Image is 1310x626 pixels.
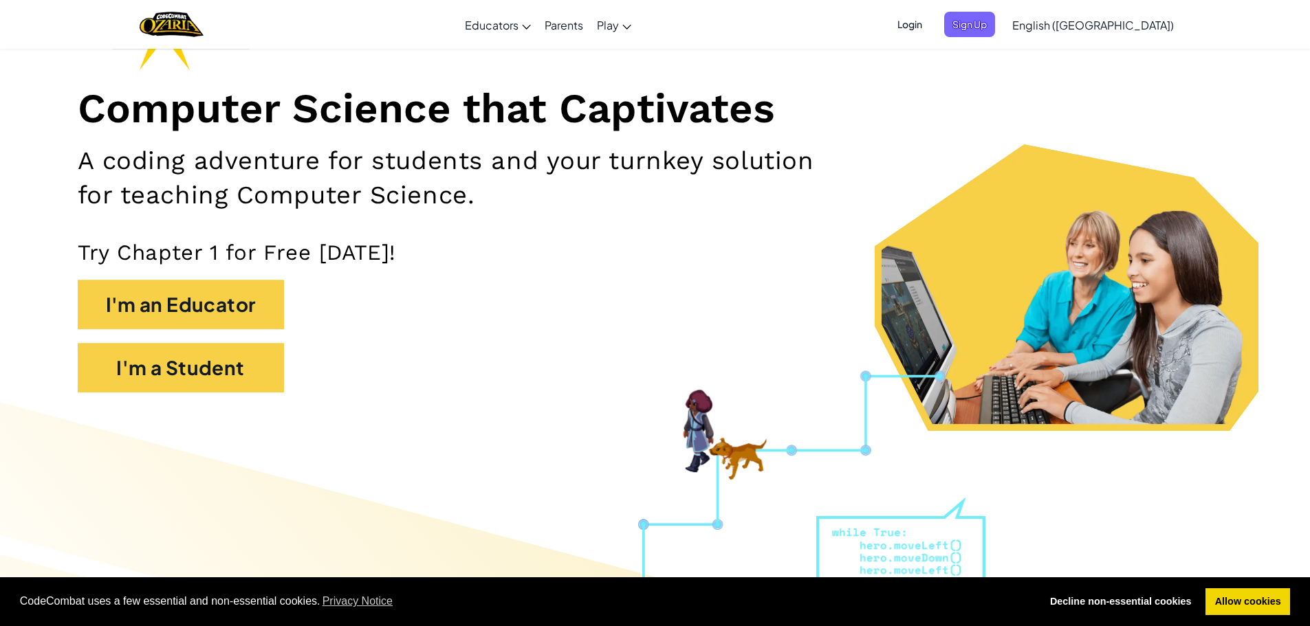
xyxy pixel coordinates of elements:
span: Educators [465,18,518,32]
button: Login [889,12,930,37]
a: Educators [458,6,538,43]
h2: A coding adventure for students and your turnkey solution for teaching Computer Science. [78,144,852,212]
button: Sign Up [944,12,995,37]
a: allow cookies [1205,588,1290,616]
button: I'm a Student [78,343,284,392]
h1: Computer Science that Captivates [78,84,1233,134]
a: Play [590,6,638,43]
a: learn more about cookies [320,591,395,612]
img: Home [140,10,204,38]
span: English ([GEOGRAPHIC_DATA]) [1012,18,1174,32]
a: Ozaria by CodeCombat logo [140,10,204,38]
p: Try Chapter 1 for Free [DATE]! [78,239,1233,266]
button: I'm an Educator [78,280,284,329]
a: English ([GEOGRAPHIC_DATA]) [1005,6,1181,43]
a: deny cookies [1040,588,1201,616]
a: Parents [538,6,590,43]
span: CodeCombat uses a few essential and non-essential cookies. [20,591,1030,612]
span: Play [597,18,619,32]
